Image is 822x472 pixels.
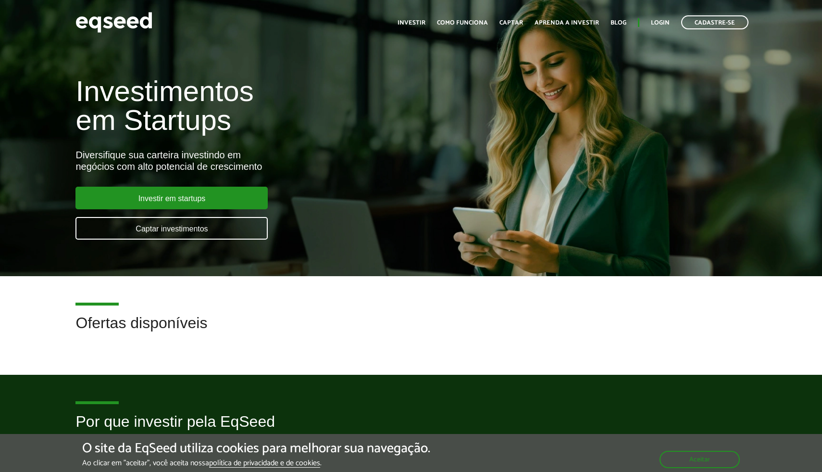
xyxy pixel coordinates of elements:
[535,20,599,26] a: Aprenda a investir
[75,149,472,172] div: Diversifique sua carteira investindo em negócios com alto potencial de crescimento
[75,217,268,240] a: Captar investimentos
[660,451,740,468] button: Aceitar
[82,459,430,468] p: Ao clicar em "aceitar", você aceita nossa .
[499,20,523,26] a: Captar
[437,20,488,26] a: Como funciona
[75,413,746,445] h2: Por que investir pela EqSeed
[610,20,626,26] a: Blog
[75,77,472,135] h1: Investimentos em Startups
[75,187,268,209] a: Investir em startups
[75,10,152,35] img: EqSeed
[681,15,748,29] a: Cadastre-se
[75,315,746,346] h2: Ofertas disponíveis
[82,441,430,456] h5: O site da EqSeed utiliza cookies para melhorar sua navegação.
[398,20,425,26] a: Investir
[209,459,320,468] a: política de privacidade e de cookies
[651,20,670,26] a: Login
